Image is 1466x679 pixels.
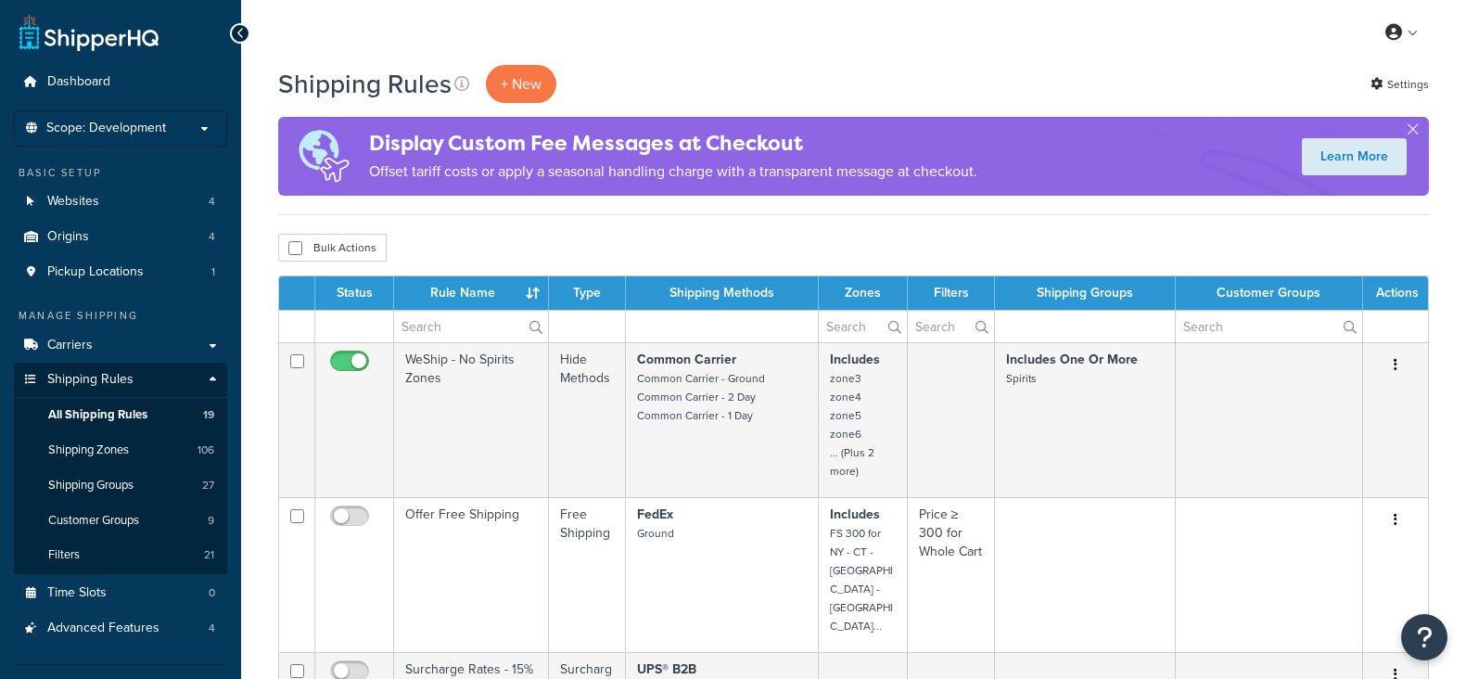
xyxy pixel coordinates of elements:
input: Search [394,311,548,342]
span: 19 [203,407,214,423]
a: Websites 4 [14,185,227,219]
small: Ground [637,525,674,542]
p: Offset tariff costs or apply a seasonal handling charge with a transparent message at checkout. [369,159,977,185]
li: Customer Groups [14,504,227,538]
span: 0 [209,585,215,601]
li: Shipping Rules [14,363,227,574]
h4: Display Custom Fee Messages at Checkout [369,128,977,159]
td: Offer Free Shipping [394,497,549,652]
strong: Includes [830,505,880,524]
td: Free Shipping [549,497,626,652]
strong: UPS® B2B [637,660,696,679]
strong: FedEx [637,505,673,524]
strong: Includes [830,350,880,369]
a: Carriers [14,328,227,363]
img: duties-banner-06bc72dcb5fe05cb3f9472aba00be2ae8eb53ab6f0d8bb03d382ba314ac3c341.png [278,117,369,196]
span: All Shipping Rules [48,407,147,423]
a: Pickup Locations 1 [14,255,227,289]
li: Pickup Locations [14,255,227,289]
small: zone3 zone4 zone5 zone6 ... (Plus 2 more) [830,370,874,480]
span: Scope: Development [46,121,166,136]
li: Websites [14,185,227,219]
th: Status [315,276,394,310]
span: Shipping Rules [47,372,134,388]
span: 4 [209,194,215,210]
span: 4 [209,229,215,245]
span: Carriers [47,338,93,353]
input: Search [1176,311,1362,342]
a: Shipping Zones 106 [14,433,227,468]
a: Filters 21 [14,538,227,572]
th: Type [549,276,626,310]
span: Customer Groups [48,513,139,529]
li: Advanced Features [14,611,227,646]
span: 21 [204,547,214,563]
span: 106 [198,442,214,458]
span: 27 [202,478,214,493]
th: Customer Groups [1176,276,1363,310]
li: Shipping Zones [14,433,227,468]
a: Learn More [1302,138,1407,175]
strong: Includes One Or More [1006,350,1138,369]
small: Common Carrier - Ground Common Carrier - 2 Day Common Carrier - 1 Day [637,370,765,424]
a: Time Slots 0 [14,576,227,610]
small: FS 300 for NY - CT - [GEOGRAPHIC_DATA] - [GEOGRAPHIC_DATA]... [830,525,893,634]
div: Basic Setup [14,165,227,181]
input: Search [819,311,907,342]
h1: Shipping Rules [278,66,452,102]
span: Pickup Locations [47,264,144,280]
li: Time Slots [14,576,227,610]
span: Advanced Features [47,621,159,636]
a: Shipping Groups 27 [14,468,227,503]
span: Origins [47,229,89,245]
td: Price ≥ 300 for Whole Cart [908,497,996,652]
span: 1 [211,264,215,280]
small: Spirits [1006,370,1037,387]
a: Origins 4 [14,220,227,254]
a: Customer Groups 9 [14,504,227,538]
strong: Common Carrier [637,350,736,369]
th: Rule Name : activate to sort column ascending [394,276,549,310]
button: Open Resource Center [1401,614,1447,660]
p: + New [486,65,556,103]
li: Shipping Groups [14,468,227,503]
th: Zones [819,276,908,310]
button: Bulk Actions [278,234,387,262]
th: Shipping Groups [995,276,1175,310]
th: Shipping Methods [626,276,819,310]
td: Hide Methods [549,342,626,497]
li: All Shipping Rules [14,398,227,432]
span: Filters [48,547,80,563]
td: WeShip - No Spirits Zones [394,342,549,497]
a: Advanced Features 4 [14,611,227,646]
span: Time Slots [47,585,107,601]
a: Settings [1370,71,1429,97]
li: Origins [14,220,227,254]
span: Shipping Zones [48,442,129,458]
li: Filters [14,538,227,572]
span: Shipping Groups [48,478,134,493]
th: Filters [908,276,996,310]
span: Websites [47,194,99,210]
a: ShipperHQ Home [19,14,159,51]
input: Search [908,311,995,342]
div: Manage Shipping [14,308,227,324]
span: 9 [208,513,214,529]
th: Actions [1363,276,1428,310]
a: All Shipping Rules 19 [14,398,227,432]
span: Dashboard [47,74,110,90]
span: 4 [209,621,215,636]
a: Dashboard [14,65,227,99]
a: Shipping Rules [14,363,227,397]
